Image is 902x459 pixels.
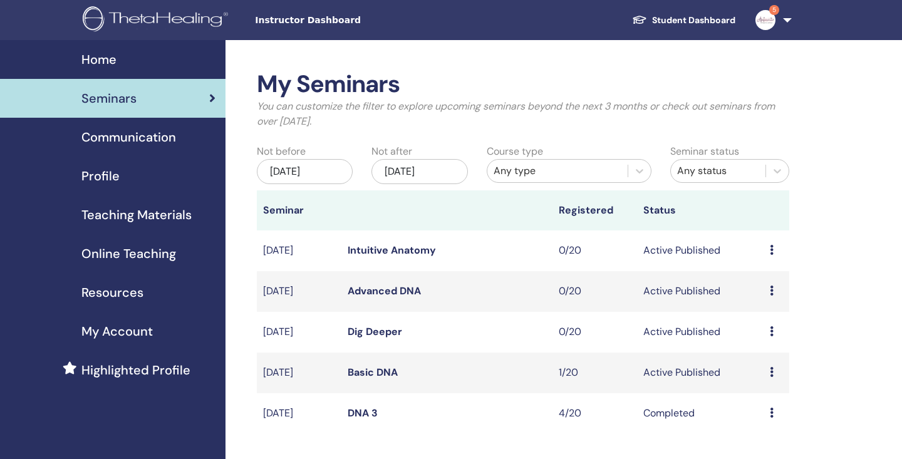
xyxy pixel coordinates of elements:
[257,312,341,353] td: [DATE]
[81,283,143,302] span: Resources
[552,271,637,312] td: 0/20
[552,353,637,393] td: 1/20
[257,70,789,99] h2: My Seminars
[348,284,421,297] a: Advanced DNA
[637,393,764,434] td: Completed
[637,190,764,230] th: Status
[622,9,745,32] a: Student Dashboard
[81,322,153,341] span: My Account
[257,99,789,129] p: You can customize the filter to explore upcoming seminars beyond the next 3 months or check out s...
[552,230,637,271] td: 0/20
[552,393,637,434] td: 4/20
[637,271,764,312] td: Active Published
[677,163,759,178] div: Any status
[755,10,775,30] img: default.jpg
[257,230,341,271] td: [DATE]
[348,366,398,379] a: Basic DNA
[81,50,117,69] span: Home
[632,14,647,25] img: graduation-cap-white.svg
[552,312,637,353] td: 0/20
[255,14,443,27] span: Instructor Dashboard
[348,325,402,338] a: Dig Deeper
[257,190,341,230] th: Seminar
[348,244,436,257] a: Intuitive Anatomy
[494,163,621,178] div: Any type
[257,159,353,184] div: [DATE]
[371,159,467,184] div: [DATE]
[81,361,190,379] span: Highlighted Profile
[637,230,764,271] td: Active Published
[552,190,637,230] th: Registered
[81,89,137,108] span: Seminars
[637,312,764,353] td: Active Published
[257,393,341,434] td: [DATE]
[257,271,341,312] td: [DATE]
[81,167,120,185] span: Profile
[81,128,176,147] span: Communication
[83,6,232,34] img: logo.png
[637,353,764,393] td: Active Published
[257,353,341,393] td: [DATE]
[348,406,378,420] a: DNA 3
[257,144,306,159] label: Not before
[487,144,543,159] label: Course type
[371,144,412,159] label: Not after
[769,5,779,15] span: 5
[81,244,176,263] span: Online Teaching
[81,205,192,224] span: Teaching Materials
[670,144,739,159] label: Seminar status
